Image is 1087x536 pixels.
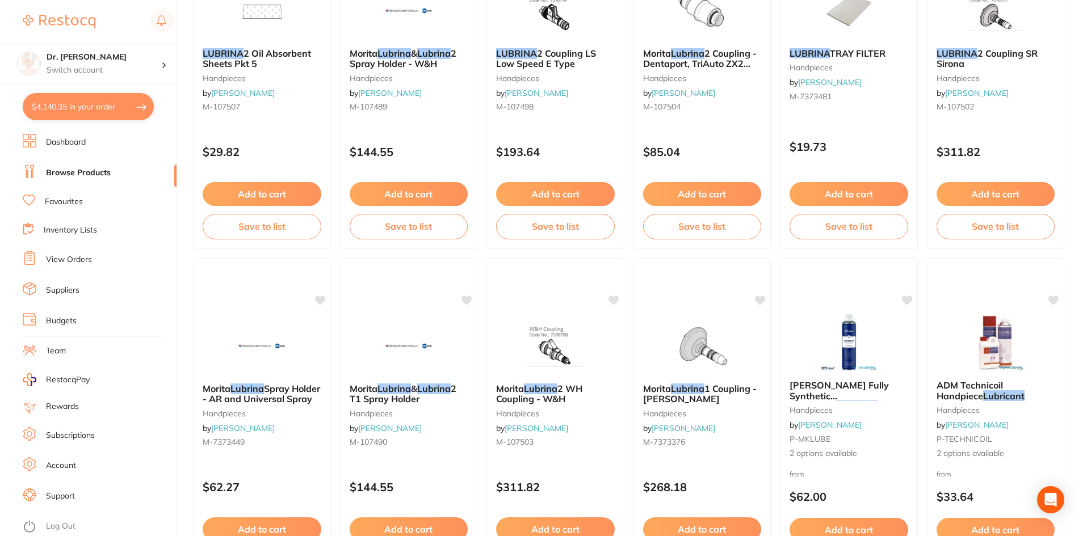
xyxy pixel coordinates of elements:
small: handpieces [643,74,762,83]
a: View Orders [46,254,92,265]
img: Morita Lubrina & Lubrina 2 T1 Spray Holder [372,318,446,374]
a: Account [46,460,76,471]
button: Save to list [350,214,468,239]
a: [PERSON_NAME] [798,420,862,430]
b: ADM Technicoil Handpiece Lubricant [937,380,1055,401]
p: $144.55 [350,145,468,158]
span: & [411,383,417,394]
a: [PERSON_NAME] [358,423,422,433]
a: Budgets [46,315,77,327]
span: M-107489 [350,102,387,112]
span: 2 WH Coupling - W&H [496,383,582,404]
h4: Dr. Kim Carr [47,52,161,63]
span: 2 T1 Spray Holder [350,383,456,404]
span: Morita [643,48,671,59]
p: $311.82 [937,145,1055,158]
em: Lubrina [671,383,704,394]
span: by [937,420,1009,430]
small: handpieces [203,409,321,418]
button: Add to cart [937,182,1055,206]
span: Morita [350,48,377,59]
span: by [350,423,422,433]
a: Rewards [46,401,79,412]
small: handpieces [790,63,908,72]
div: Open Intercom Messenger [1037,486,1064,513]
button: $4,140.35 in your order [23,93,154,120]
img: Morita Lubrina 2 WH Coupling - W&H [518,318,592,374]
a: [PERSON_NAME] [505,423,568,433]
p: $311.82 [496,480,615,493]
span: 2 Coupling LS Low Speed E Type [496,48,596,69]
a: [PERSON_NAME] [945,420,1009,430]
span: by [790,420,862,430]
button: Save to list [203,214,321,239]
a: Log Out [46,521,75,532]
p: $29.82 [203,145,321,158]
span: from [937,470,951,478]
span: RestocqPay [46,374,90,386]
a: Suppliers [46,285,79,296]
em: Lubricant [983,390,1025,402]
img: Dr. Kim Carr [18,52,40,75]
span: by [937,88,1009,98]
a: [PERSON_NAME] [652,423,715,433]
a: Subscriptions [46,430,95,441]
b: Morita Lubrina 2 WH Coupling - W&H [496,383,615,404]
p: $33.64 [937,490,1055,503]
span: M-107502 [937,102,974,112]
a: Favourites [45,196,83,208]
a: Inventory Lists [44,225,97,236]
span: M-7373449 [203,437,245,447]
em: Lubrina [417,48,451,59]
button: Add to cart [643,182,762,206]
img: MK-dent Fully Synthetic Handpiece Lubricant [812,314,885,371]
em: Lubrina [524,383,557,394]
span: [PERSON_NAME] Fully Synthetic Handpiece [790,379,889,412]
p: $144.55 [350,480,468,493]
span: M-107503 [496,437,534,447]
span: by [203,423,275,433]
small: handpieces [937,74,1055,83]
em: Lubrina [417,383,451,394]
p: Switch account [47,65,161,76]
button: Save to list [790,214,908,239]
button: Save to list [937,214,1055,239]
span: M-7373481 [790,91,832,102]
small: handpieces [937,406,1055,415]
p: $193.64 [496,145,615,158]
a: [PERSON_NAME] [211,423,275,433]
span: by [496,423,568,433]
b: LUBRINA 2 Coupling LS Low Speed E Type [496,48,615,69]
span: from [790,470,804,478]
a: Dashboard [46,137,86,148]
em: Lubrina [377,48,411,59]
button: Add to cart [350,182,468,206]
span: Morita [496,383,524,394]
span: Morita [350,383,377,394]
button: Add to cart [790,182,908,206]
a: [PERSON_NAME] [211,88,275,98]
span: M-107504 [643,102,681,112]
span: 2 Oil Absorbent Sheets Pkt 5 [203,48,311,69]
em: Lubrina [671,48,704,59]
span: by [790,77,862,87]
small: handpieces [496,409,615,418]
b: Morita Lubrina 1 Coupling - Sirona Fitting [643,383,762,404]
img: Restocq Logo [23,15,95,28]
em: LUBRINA [203,48,244,59]
button: Log Out [23,518,173,536]
small: handpieces [350,74,468,83]
small: handpieces [496,74,615,83]
span: M-107490 [350,437,387,447]
img: RestocqPay [23,373,36,386]
em: Lubricant [836,400,878,412]
a: [PERSON_NAME] [798,77,862,87]
span: by [350,88,422,98]
span: TRAY FILTER [830,48,885,59]
p: $268.18 [643,480,762,493]
small: handpieces [203,74,321,83]
button: Save to list [643,214,762,239]
a: RestocqPay [23,373,90,386]
span: Spray Holder - AR and Universal Spray [203,383,320,404]
span: M-107507 [203,102,240,112]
